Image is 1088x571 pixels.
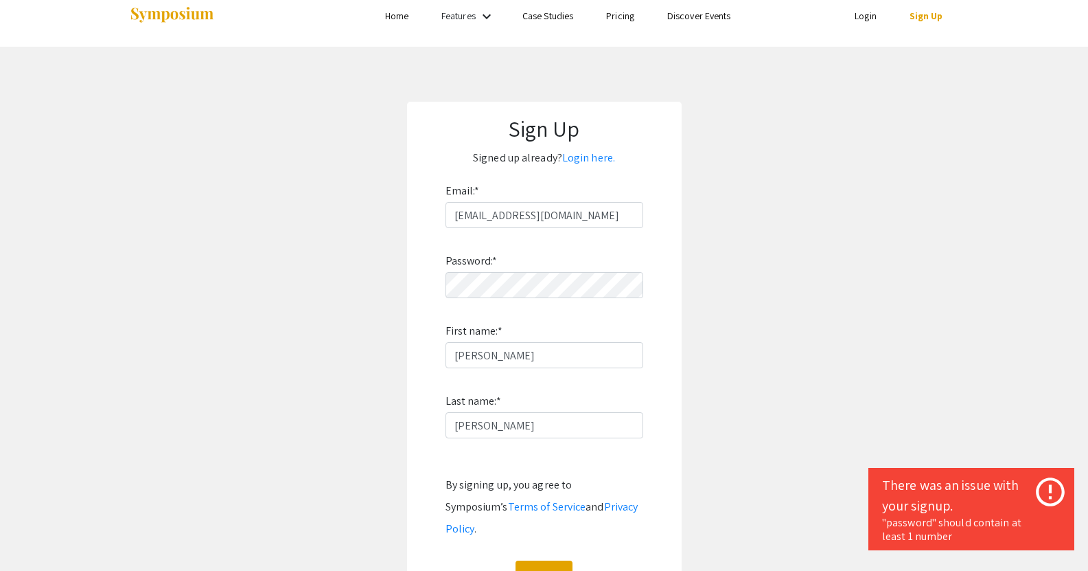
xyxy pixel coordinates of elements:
a: Terms of Service [508,500,586,514]
p: Signed up already? [421,147,668,169]
label: Email: [445,180,480,202]
div: There was an issue with your signup. [882,475,1061,516]
mat-icon: Expand Features list [478,8,495,25]
div: By signing up, you agree to Symposium’s and . [445,474,643,540]
a: Case Studies [522,10,573,22]
a: Login here. [562,150,615,165]
h1: Sign Up [421,115,668,142]
label: Last name: [445,390,501,412]
a: Discover Events [667,10,731,22]
iframe: Chat [10,509,58,561]
label: First name: [445,320,502,342]
label: Password: [445,250,498,272]
a: Sign Up [910,10,943,22]
img: Symposium by ForagerOne [129,6,215,25]
a: Login [855,10,877,22]
div: "password" should contain at least 1 number [882,516,1061,544]
a: Home [385,10,408,22]
a: Features [441,10,476,22]
a: Pricing [606,10,634,22]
